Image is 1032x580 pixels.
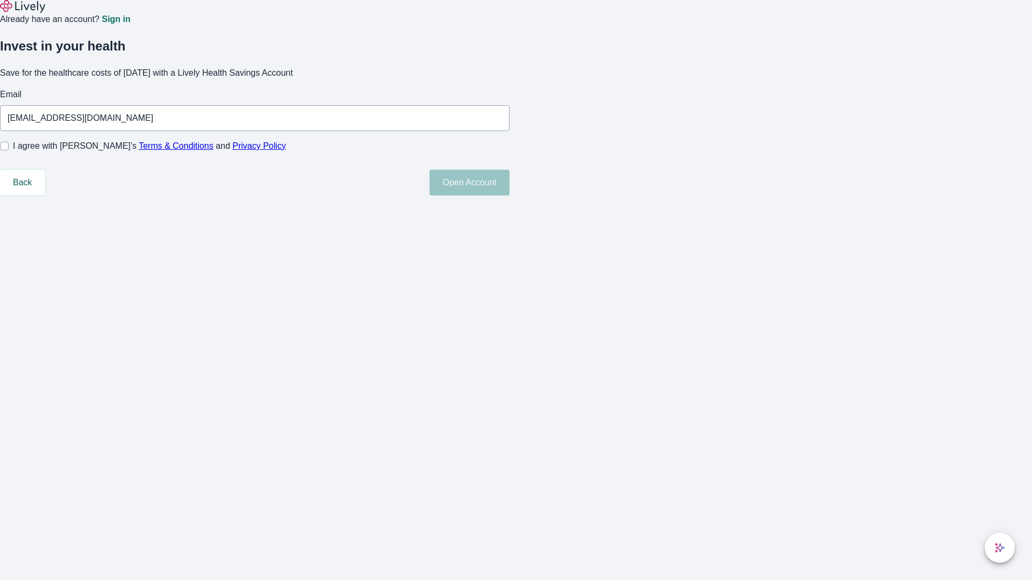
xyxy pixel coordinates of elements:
a: Sign in [102,15,130,24]
svg: Lively AI Assistant [994,542,1005,553]
a: Privacy Policy [233,141,286,150]
a: Terms & Conditions [139,141,213,150]
span: I agree with [PERSON_NAME]’s and [13,140,286,153]
button: chat [985,533,1015,563]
